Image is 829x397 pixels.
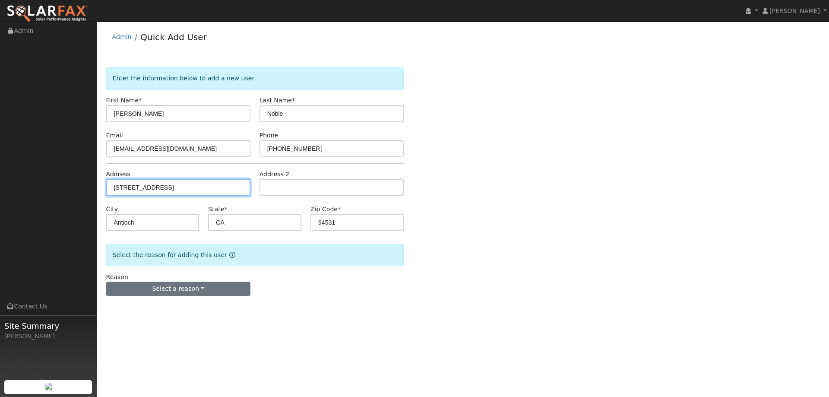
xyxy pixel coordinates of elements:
[106,96,142,105] label: First Name
[259,131,278,140] label: Phone
[225,206,228,213] span: Required
[259,170,290,179] label: Address 2
[292,97,295,104] span: Required
[106,282,250,296] button: Select a reason
[208,205,227,214] label: State
[227,251,235,258] a: Reason for new user
[106,67,404,89] div: Enter the information below to add a new user
[106,273,128,282] label: Reason
[140,32,207,42] a: Quick Add User
[112,33,132,40] a: Admin
[338,206,341,213] span: Required
[106,205,118,214] label: City
[310,205,341,214] label: Zip Code
[45,383,52,390] img: retrieve
[769,7,820,14] span: [PERSON_NAME]
[6,5,88,23] img: SolarFax
[139,97,142,104] span: Required
[106,131,123,140] label: Email
[259,96,295,105] label: Last Name
[106,244,404,266] div: Select the reason for adding this user
[106,170,130,179] label: Address
[4,332,92,341] div: [PERSON_NAME]
[4,320,92,332] span: Site Summary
